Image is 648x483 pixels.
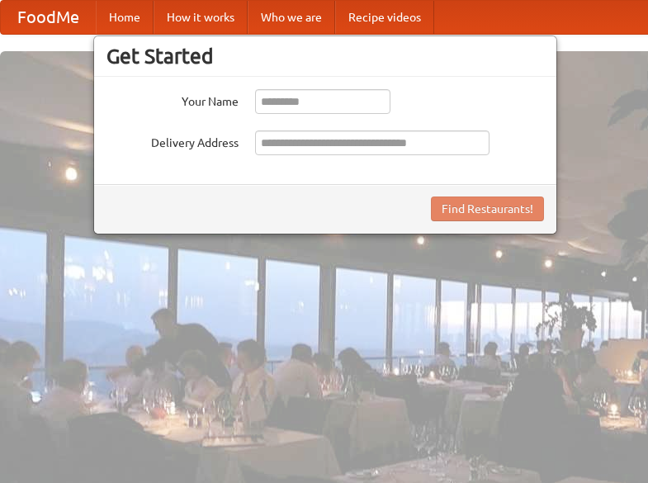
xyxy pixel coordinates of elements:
[335,1,434,34] a: Recipe videos
[96,1,154,34] a: Home
[106,130,239,151] label: Delivery Address
[248,1,335,34] a: Who we are
[1,1,96,34] a: FoodMe
[154,1,248,34] a: How it works
[106,89,239,110] label: Your Name
[431,197,544,221] button: Find Restaurants!
[106,44,544,69] h3: Get Started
